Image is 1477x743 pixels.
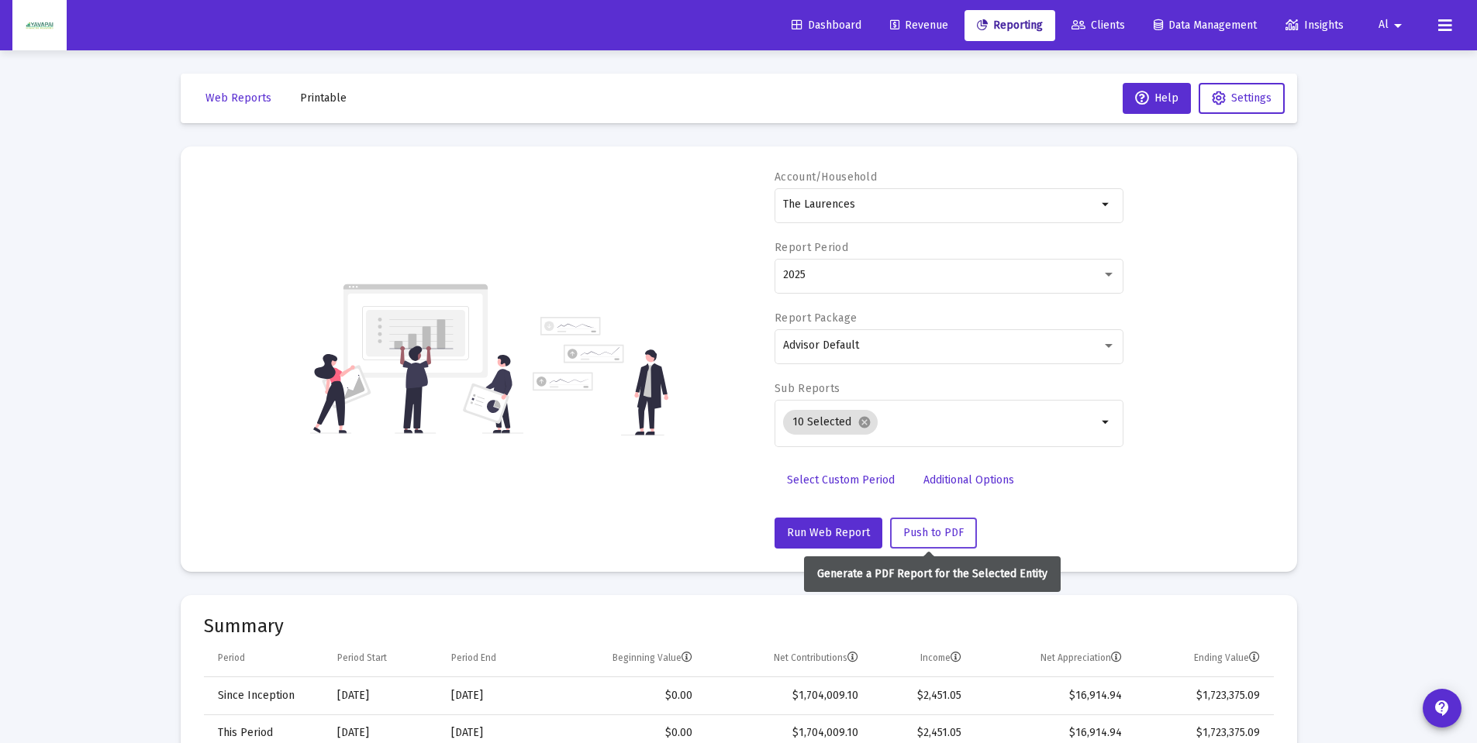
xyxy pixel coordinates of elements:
span: Advisor Default [783,339,859,352]
span: Additional Options [923,473,1014,487]
button: Run Web Report [775,518,882,549]
span: Revenue [890,19,948,32]
mat-chip: 10 Selected [783,410,878,435]
span: Web Reports [205,91,271,105]
button: Help [1123,83,1191,114]
button: Al [1360,9,1426,40]
div: Ending Value [1194,652,1260,664]
td: $1,723,375.09 [1133,677,1273,714]
div: Period End [451,652,496,664]
div: Net Appreciation [1040,652,1122,664]
div: [DATE] [337,688,430,703]
button: Web Reports [193,83,284,114]
div: [DATE] [451,725,537,741]
span: Printable [300,91,347,105]
td: Column Net Appreciation [972,640,1133,677]
td: Column Ending Value [1133,640,1273,677]
span: Dashboard [792,19,861,32]
span: Run Web Report [787,526,870,539]
span: Al [1379,19,1389,32]
td: $1,704,009.10 [703,677,869,714]
mat-icon: cancel [858,415,871,429]
a: Revenue [878,10,961,41]
a: Insights [1273,10,1356,41]
mat-icon: arrow_drop_down [1097,413,1116,432]
label: Account/Household [775,170,877,184]
div: Net Contributions [774,652,858,664]
label: Report Package [775,311,857,325]
img: reporting [310,282,523,435]
span: Insights [1285,19,1344,32]
mat-icon: arrow_drop_down [1389,10,1407,41]
td: $2,451.05 [869,677,972,714]
img: Dashboard [24,10,55,41]
a: Data Management [1141,10,1269,41]
td: Column Beginning Value [548,640,703,677]
a: Clients [1059,10,1137,41]
span: Data Management [1154,19,1257,32]
span: Settings [1231,91,1272,105]
td: $16,914.94 [972,677,1133,714]
span: Clients [1072,19,1125,32]
div: Income [920,652,961,664]
button: Printable [288,83,359,114]
label: Report Period [775,241,848,254]
mat-card-title: Summary [204,618,1274,634]
span: Select Custom Period [787,473,895,487]
td: Column Period Start [326,640,440,677]
mat-chip-list: Selection [783,407,1097,438]
span: Help [1135,91,1178,105]
button: Settings [1199,83,1285,114]
button: Push to PDF [890,518,977,549]
span: Push to PDF [903,526,964,539]
div: Period [218,652,245,664]
a: Reporting [965,10,1055,41]
a: Dashboard [779,10,874,41]
img: reporting-alt [533,317,668,435]
td: Since Inception [204,677,326,714]
td: Column Income [869,640,972,677]
div: [DATE] [451,688,537,703]
td: Column Net Contributions [703,640,869,677]
td: Column Period [204,640,326,677]
td: Column Period End [440,640,548,677]
mat-icon: contact_support [1433,699,1451,717]
div: [DATE] [337,725,430,741]
div: Period Start [337,652,387,664]
input: Search or select an account or household [783,198,1097,211]
mat-icon: arrow_drop_down [1097,195,1116,214]
span: 2025 [783,268,806,281]
td: $0.00 [548,677,703,714]
div: Beginning Value [613,652,692,664]
span: Reporting [977,19,1043,32]
label: Sub Reports [775,382,840,395]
